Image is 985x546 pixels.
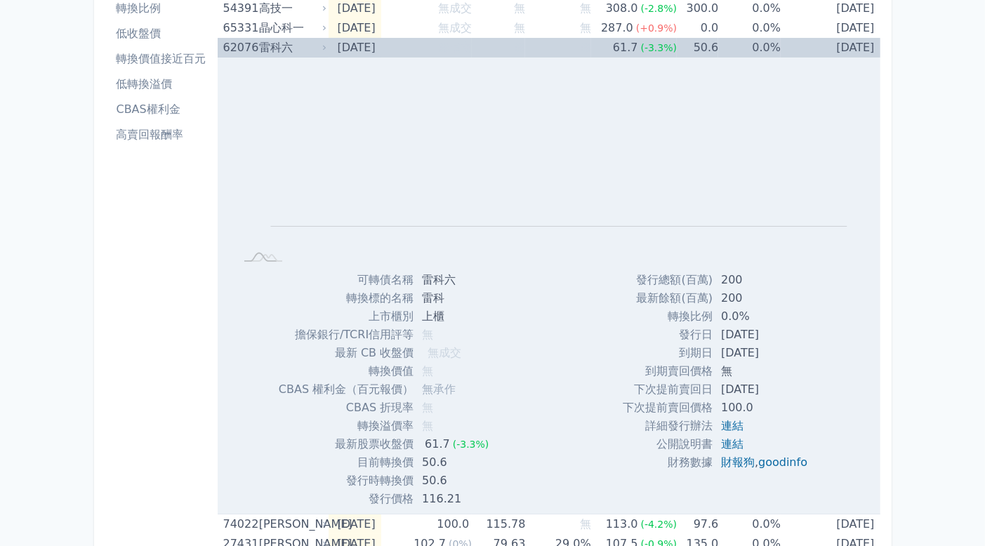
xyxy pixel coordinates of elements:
[781,514,880,535] td: [DATE]
[279,344,414,362] td: 最新 CB 收盤價
[414,289,500,307] td: 雷科
[713,362,819,380] td: 無
[111,126,212,143] li: 高賣回報酬率
[623,399,713,417] td: 下次提前賣回價格
[514,1,525,15] span: 無
[422,364,433,378] span: 無
[279,289,414,307] td: 轉換標的名稱
[514,21,525,34] span: 無
[329,514,381,535] td: [DATE]
[603,514,641,534] div: 113.0
[428,346,461,359] span: 無成交
[279,362,414,380] td: 轉換價值
[279,453,414,472] td: 目前轉換價
[111,101,212,118] li: CBAS權利金
[623,289,713,307] td: 最新餘額(百萬)
[414,472,500,490] td: 50.6
[718,38,781,58] td: 0.0%
[414,453,500,472] td: 50.6
[279,435,414,453] td: 最新股票收盤價
[279,472,414,490] td: 發行時轉換價
[580,41,591,54] span: 無
[111,51,212,67] li: 轉換價值接近百元
[580,21,591,34] span: 無
[713,271,819,289] td: 200
[422,401,433,414] span: 無
[223,38,256,58] div: 62076
[279,271,414,289] td: 可轉債名稱
[641,42,677,53] span: (-3.3%)
[111,48,212,70] a: 轉換價值接近百元
[623,271,713,289] td: 發行總額(百萬)
[111,22,212,45] a: 低收盤價
[422,419,433,432] span: 無
[721,455,755,469] a: 財報狗
[623,435,713,453] td: 公開說明書
[718,514,781,535] td: 0.0%
[472,514,525,535] td: 115.78
[279,326,414,344] td: 擔保銀行/TCRI信用評等
[580,517,591,531] span: 無
[279,307,414,326] td: 上市櫃別
[111,124,212,146] a: 高賣回報酬率
[623,362,713,380] td: 到期賣回價格
[677,18,718,38] td: 0.0
[713,344,819,362] td: [DATE]
[758,455,807,469] a: goodinfo
[623,307,713,326] td: 轉換比例
[623,344,713,362] td: 到期日
[713,380,819,399] td: [DATE]
[259,18,324,38] div: 晶心科一
[915,479,985,546] div: 聊天小工具
[677,514,718,535] td: 97.6
[259,38,324,58] div: 雷科六
[329,38,381,58] td: [DATE]
[641,519,677,530] span: (-4.2%)
[641,3,677,14] span: (-2.8%)
[713,307,819,326] td: 0.0%
[279,380,414,399] td: CBAS 權利金（百元報價）
[915,479,985,546] iframe: Chat Widget
[111,25,212,42] li: 低收盤價
[718,18,781,38] td: 0.0%
[610,38,641,58] div: 61.7
[111,73,212,95] a: 低轉換溢價
[623,417,713,435] td: 詳細發行辦法
[279,399,414,417] td: CBAS 折現率
[713,399,819,417] td: 100.0
[721,437,743,451] a: 連結
[111,76,212,93] li: 低轉換溢價
[623,326,713,344] td: 發行日
[598,18,636,38] div: 287.0
[258,79,847,247] g: Chart
[623,453,713,472] td: 財務數據
[329,18,381,38] td: [DATE]
[438,41,472,54] span: 無成交
[623,380,713,399] td: 下次提前賣回日
[259,514,324,534] div: [PERSON_NAME]
[422,328,433,341] span: 無
[279,417,414,435] td: 轉換溢價率
[713,453,819,472] td: ,
[422,435,453,453] div: 61.7
[414,307,500,326] td: 上櫃
[414,490,500,508] td: 116.21
[279,490,414,508] td: 發行價格
[111,98,212,121] a: CBAS權利金
[223,514,256,534] div: 74022
[713,326,819,344] td: [DATE]
[453,439,489,450] span: (-3.3%)
[438,1,472,15] span: 無成交
[580,1,591,15] span: 無
[677,38,718,58] td: 50.6
[434,514,472,534] div: 100.0
[721,419,743,432] a: 連結
[414,271,500,289] td: 雷科六
[422,382,456,396] span: 無承作
[636,22,677,34] span: (+0.9%)
[223,18,256,38] div: 65331
[514,41,525,54] span: 無
[438,21,472,34] span: 無成交
[781,18,880,38] td: [DATE]
[713,289,819,307] td: 200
